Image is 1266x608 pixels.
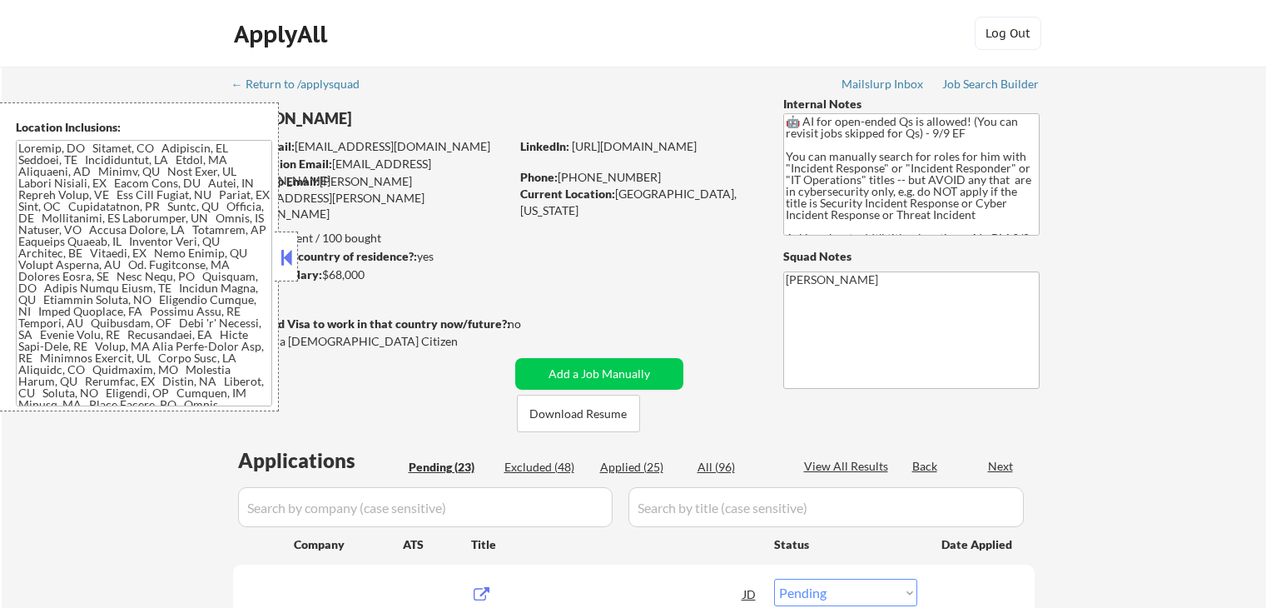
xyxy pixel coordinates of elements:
[520,186,756,218] div: [GEOGRAPHIC_DATA], [US_STATE]
[238,487,613,527] input: Search by company (case sensitive)
[233,333,514,350] div: Yes, I am a [DEMOGRAPHIC_DATA] Citizen
[783,248,1040,265] div: Squad Notes
[912,458,939,475] div: Back
[520,187,615,201] strong: Current Location:
[508,316,555,332] div: no
[234,156,509,188] div: [EMAIL_ADDRESS][DOMAIN_NAME]
[231,77,375,94] a: ← Return to /applysquad
[234,20,332,48] div: ApplyAll
[233,173,509,222] div: [PERSON_NAME][EMAIL_ADDRESS][PERSON_NAME][DOMAIN_NAME]
[520,169,756,186] div: [PHONE_NUMBER]
[942,77,1040,94] a: Job Search Builder
[471,536,758,553] div: Title
[232,267,509,283] div: $68,000
[232,248,504,265] div: yes
[403,536,471,553] div: ATS
[942,78,1040,90] div: Job Search Builder
[975,17,1041,50] button: Log Out
[515,358,683,390] button: Add a Job Manually
[600,459,683,476] div: Applied (25)
[234,138,509,155] div: [EMAIL_ADDRESS][DOMAIN_NAME]
[988,458,1015,475] div: Next
[520,139,569,153] strong: LinkedIn:
[409,459,492,476] div: Pending (23)
[804,458,893,475] div: View All Results
[520,170,558,184] strong: Phone:
[698,459,781,476] div: All (96)
[233,108,575,129] div: [PERSON_NAME]
[517,395,640,432] button: Download Resume
[238,451,403,471] div: Applications
[783,96,1040,112] div: Internal Notes
[941,536,1015,553] div: Date Applied
[842,78,925,90] div: Mailslurp Inbox
[16,119,272,136] div: Location Inclusions:
[628,487,1024,527] input: Search by title (case sensitive)
[504,459,588,476] div: Excluded (48)
[572,139,697,153] a: [URL][DOMAIN_NAME]
[774,529,917,559] div: Status
[232,230,509,247] div: 25 sent / 100 bought
[233,316,510,331] strong: Will need Visa to work in that country now/future?:
[842,77,925,94] a: Mailslurp Inbox
[231,78,375,90] div: ← Return to /applysquad
[294,536,403,553] div: Company
[232,249,417,263] strong: Can work in country of residence?:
